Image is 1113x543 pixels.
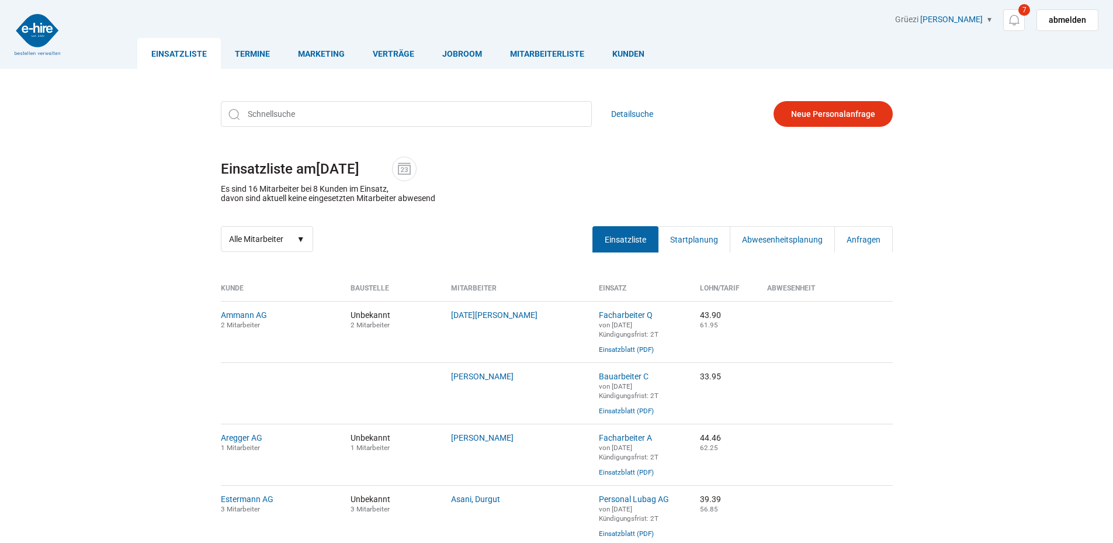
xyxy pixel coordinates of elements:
img: logo2.png [15,14,60,55]
nobr: 33.95 [700,372,721,381]
th: Kunde [221,284,342,301]
a: Estermann AG [221,494,273,504]
p: Es sind 16 Mitarbeiter bei 8 Kunden im Einsatz, davon sind aktuell keine eingesetzten Mitarbeiter... [221,184,435,203]
small: 2 Mitarbeiter [221,321,260,329]
a: Bauarbeiter C [599,372,649,381]
nobr: 44.46 [700,433,721,442]
th: Baustelle [342,284,443,301]
input: Schnellsuche [221,101,592,127]
a: 7 [1003,9,1025,31]
a: Asani, Durgut [451,494,500,504]
img: icon-notification.svg [1007,13,1021,27]
nobr: 39.39 [700,494,721,504]
small: 1 Mitarbeiter [221,444,260,452]
a: [PERSON_NAME] [451,372,514,381]
a: Einsatzblatt (PDF) [599,468,654,476]
a: Ammann AG [221,310,267,320]
a: Einsatzblatt (PDF) [599,407,654,415]
small: 62.25 [700,444,718,452]
small: 3 Mitarbeiter [351,505,390,513]
a: Termine [221,38,284,69]
a: [PERSON_NAME] [920,15,983,24]
a: Abwesenheitsplanung [730,226,835,253]
a: Anfragen [834,226,893,253]
a: abmelden [1036,9,1098,31]
span: Unbekannt [351,494,434,513]
small: 2 Mitarbeiter [351,321,390,329]
a: Facharbeiter Q [599,310,653,320]
th: Einsatz [590,284,691,301]
small: 56.85 [700,505,718,513]
small: von [DATE] Kündigungsfrist: 2T [599,321,658,338]
a: Aregger AG [221,433,262,442]
th: Mitarbeiter [442,284,590,301]
a: Jobroom [428,38,496,69]
th: Abwesenheit [758,284,893,301]
small: 1 Mitarbeiter [351,444,390,452]
a: Facharbeiter A [599,433,652,442]
a: Mitarbeiterliste [496,38,598,69]
small: von [DATE] Kündigungsfrist: 2T [599,505,658,523]
a: Einsatzliste [592,226,658,253]
small: von [DATE] Kündigungsfrist: 2T [599,382,658,400]
span: Unbekannt [351,433,434,452]
a: Personal Lubag AG [599,494,669,504]
span: Unbekannt [351,310,434,329]
small: 3 Mitarbeiter [221,505,260,513]
small: 61.95 [700,321,718,329]
a: Verträge [359,38,428,69]
a: Marketing [284,38,359,69]
img: icon-date.svg [396,160,413,178]
h1: Einsatzliste am [221,157,893,181]
nobr: 43.90 [700,310,721,320]
a: Startplanung [658,226,730,253]
a: Kunden [598,38,658,69]
a: Einsatzblatt (PDF) [599,345,654,354]
span: 7 [1018,4,1030,16]
a: Einsatzblatt (PDF) [599,530,654,538]
div: Grüezi [895,15,1098,31]
a: [PERSON_NAME] [451,433,514,442]
small: von [DATE] Kündigungsfrist: 2T [599,444,658,461]
th: Lohn/Tarif [691,284,758,301]
a: [DATE][PERSON_NAME] [451,310,538,320]
a: Einsatzliste [137,38,221,69]
a: Neue Personalanfrage [774,101,893,127]
a: Detailsuche [611,101,653,127]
